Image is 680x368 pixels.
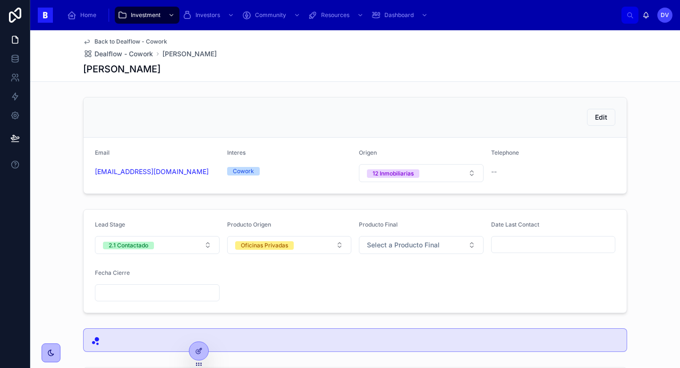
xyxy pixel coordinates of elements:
a: [PERSON_NAME] [162,49,217,59]
h1: [PERSON_NAME] [83,62,161,76]
span: Back to Dealflow - Cowork [94,38,167,45]
a: Resources [305,7,368,24]
button: Select Button [95,236,220,254]
a: Dealflow - Cowork [83,49,153,59]
div: Cowork [233,167,254,175]
a: Investment [115,7,179,24]
span: Lead Stage [95,221,125,228]
span: Investment [131,11,161,19]
span: Select a Producto Final [367,240,440,250]
span: Email [95,149,110,156]
span: Community [255,11,286,19]
a: Dashboard [368,7,433,24]
span: Producto Origen [227,221,271,228]
button: Unselect I_12_INMOBILIARIAS [367,168,419,178]
div: scrollable content [60,5,621,26]
span: Dealflow - Cowork [94,49,153,59]
div: 12 Inmobiliarias [373,169,414,178]
span: Producto Final [359,221,398,228]
span: Investors [195,11,220,19]
a: Community [239,7,305,24]
span: DV [661,11,669,19]
span: Interes [227,149,246,156]
a: Back to Dealflow - Cowork [83,38,167,45]
img: App logo [38,8,53,23]
span: Date Last Contact [491,221,539,228]
button: Edit [587,109,615,126]
span: Home [80,11,96,19]
a: Home [64,7,103,24]
button: Select Button [227,236,352,254]
a: [EMAIL_ADDRESS][DOMAIN_NAME] [95,167,209,176]
a: Investors [179,7,239,24]
button: Select Button [359,164,484,182]
span: -- [491,167,497,176]
span: Fecha Cierre [95,269,130,276]
button: Select Button [359,236,484,254]
span: Telephone [491,149,519,156]
div: Oficinas Privadas [241,241,288,250]
span: Origen [359,149,377,156]
span: Dashboard [384,11,414,19]
div: 2.1 Contactado [109,242,148,249]
span: Resources [321,11,349,19]
span: Edit [595,113,607,122]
